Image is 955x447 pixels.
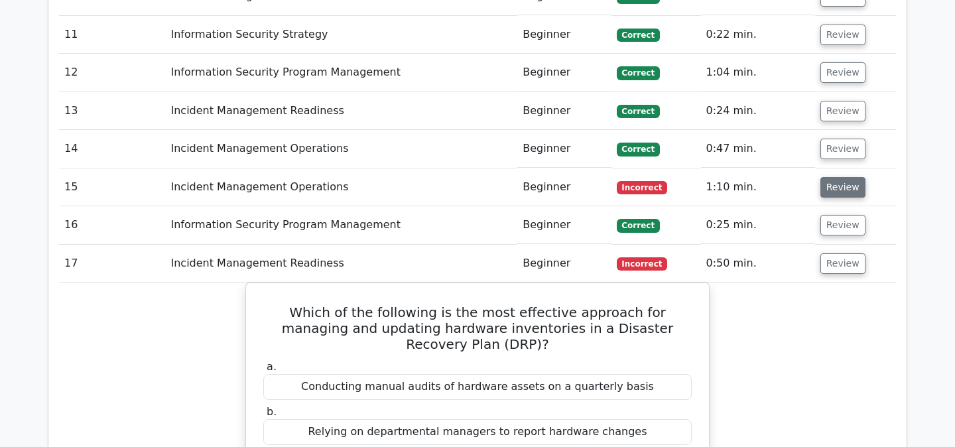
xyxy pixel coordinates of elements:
[59,206,165,244] td: 16
[517,16,611,54] td: Beginner
[701,130,815,168] td: 0:47 min.
[820,177,865,198] button: Review
[820,253,865,274] button: Review
[701,92,815,130] td: 0:24 min.
[701,168,815,206] td: 1:10 min.
[517,206,611,244] td: Beginner
[165,54,517,92] td: Information Security Program Management
[165,168,517,206] td: Incident Management Operations
[617,29,660,42] span: Correct
[617,219,660,232] span: Correct
[820,139,865,159] button: Review
[165,245,517,283] td: Incident Management Readiness
[59,245,165,283] td: 17
[617,257,668,271] span: Incorrect
[165,16,517,54] td: Information Security Strategy
[517,54,611,92] td: Beginner
[820,62,865,83] button: Review
[517,92,611,130] td: Beginner
[59,130,165,168] td: 14
[617,181,668,194] span: Incorrect
[617,66,660,80] span: Correct
[267,405,277,418] span: b.
[617,105,660,118] span: Correct
[59,16,165,54] td: 11
[820,215,865,235] button: Review
[59,92,165,130] td: 13
[59,168,165,206] td: 15
[263,374,692,400] div: Conducting manual audits of hardware assets on a quarterly basis
[517,168,611,206] td: Beginner
[701,245,815,283] td: 0:50 min.
[517,245,611,283] td: Beginner
[701,206,815,244] td: 0:25 min.
[262,304,693,352] h5: Which of the following is the most effective approach for managing and updating hardware inventor...
[617,143,660,156] span: Correct
[820,25,865,45] button: Review
[701,16,815,54] td: 0:22 min.
[165,206,517,244] td: Information Security Program Management
[59,54,165,92] td: 12
[701,54,815,92] td: 1:04 min.
[263,419,692,445] div: Relying on departmental managers to report hardware changes
[267,360,277,373] span: a.
[165,130,517,168] td: Incident Management Operations
[165,92,517,130] td: Incident Management Readiness
[517,130,611,168] td: Beginner
[820,101,865,121] button: Review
